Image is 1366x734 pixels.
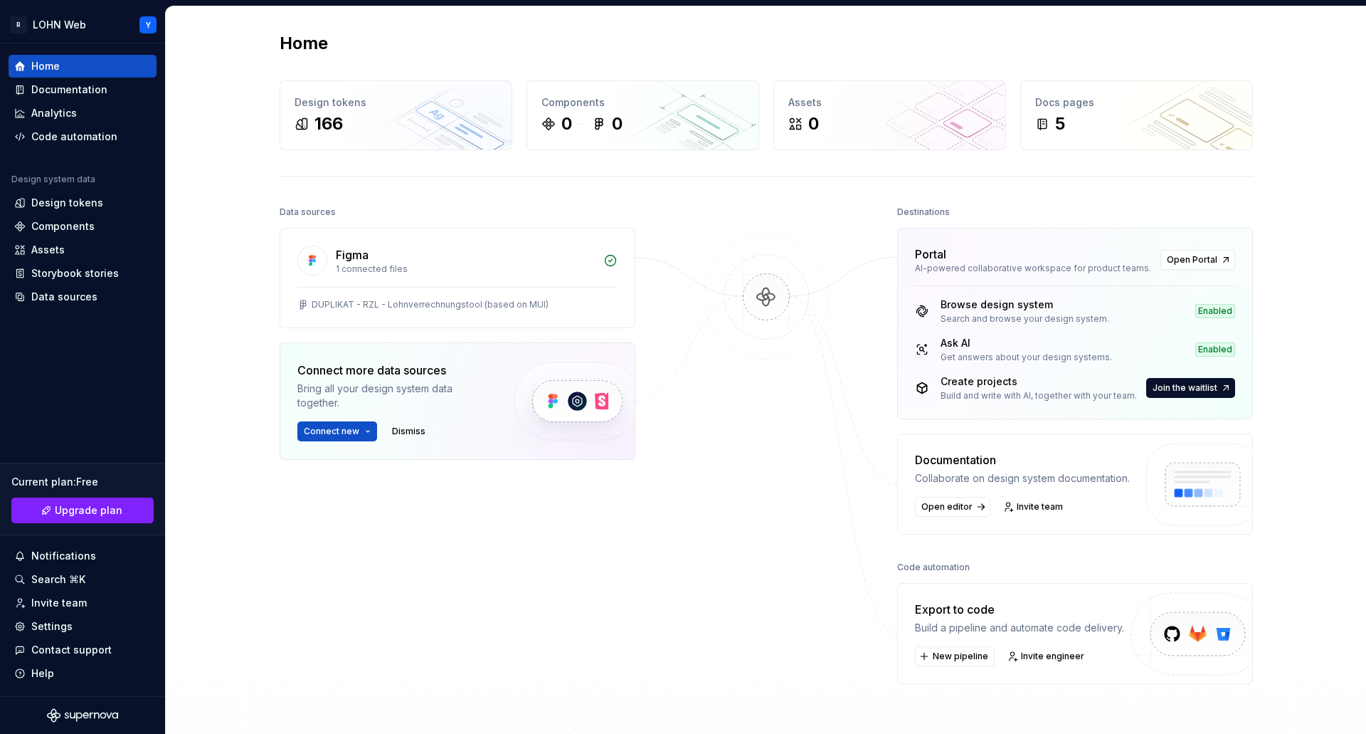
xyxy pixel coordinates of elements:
[31,83,107,97] div: Documentation
[915,646,995,666] button: New pipeline
[9,285,157,308] a: Data sources
[47,708,118,723] svg: Supernova Logo
[31,59,60,73] div: Home
[897,202,950,222] div: Destinations
[11,475,154,489] div: Current plan : Free
[1195,304,1235,318] div: Enabled
[31,572,85,587] div: Search ⌘K
[31,266,119,281] div: Storybook stories
[915,246,946,263] div: Portal
[1021,651,1084,662] span: Invite engineer
[9,238,157,261] a: Assets
[788,95,991,110] div: Assets
[941,336,1112,350] div: Ask AI
[31,643,112,657] div: Contact support
[915,497,990,517] a: Open editor
[280,80,512,150] a: Design tokens166
[921,501,973,513] span: Open editor
[31,219,95,234] div: Components
[31,666,54,681] div: Help
[897,557,970,577] div: Code automation
[9,125,157,148] a: Code automation
[31,130,117,144] div: Code automation
[941,352,1112,363] div: Get answers about your design systems.
[336,246,369,263] div: Figma
[612,112,623,135] div: 0
[31,619,73,634] div: Settings
[9,55,157,78] a: Home
[9,192,157,214] a: Design tokens
[1055,112,1065,135] div: 5
[541,95,744,110] div: Components
[392,426,425,437] span: Dismiss
[146,19,151,31] div: Y
[33,18,86,32] div: LOHN Web
[941,298,1109,312] div: Browse design system
[915,601,1124,618] div: Export to code
[915,471,1130,486] div: Collaborate on design system documentation.
[31,196,103,210] div: Design tokens
[280,202,336,222] div: Data sources
[808,112,819,135] div: 0
[295,95,497,110] div: Design tokens
[999,497,1069,517] a: Invite team
[31,290,97,304] div: Data sources
[1017,501,1063,513] span: Invite team
[31,549,96,563] div: Notifications
[386,421,432,441] button: Dismiss
[336,263,595,275] div: 1 connected files
[11,174,95,185] div: Design system data
[297,421,377,441] button: Connect new
[1167,254,1217,266] span: Open Portal
[9,639,157,661] button: Contact support
[9,545,157,567] button: Notifications
[915,621,1124,635] div: Build a pipeline and automate code delivery.
[941,390,1137,402] div: Build and write with AI, together with your team.
[11,498,154,523] button: Upgrade plan
[280,32,328,55] h2: Home
[9,262,157,285] a: Storybook stories
[9,215,157,238] a: Components
[1020,80,1253,150] a: Docs pages5
[915,451,1130,468] div: Documentation
[31,106,77,120] div: Analytics
[9,592,157,614] a: Invite team
[3,9,162,40] button: RLOHN WebY
[31,243,65,257] div: Assets
[941,374,1137,389] div: Create projects
[297,362,489,379] div: Connect more data sources
[526,80,759,150] a: Components00
[1195,342,1235,357] div: Enabled
[9,78,157,101] a: Documentation
[314,112,343,135] div: 166
[941,313,1109,325] div: Search and browse your design system.
[773,80,1006,150] a: Assets0
[297,382,489,410] div: Bring all your design system data together.
[31,596,87,610] div: Invite team
[280,228,635,328] a: Figma1 connected filesDUPLIKAT - RZL - Lohnverrechnungstool (based on MUI)
[1035,95,1238,110] div: Docs pages
[1153,382,1217,394] span: Join the waitlist
[10,16,27,33] div: R
[9,568,157,591] button: Search ⌘K
[312,299,549,310] div: DUPLIKAT - RZL - Lohnverrechnungstool (based on MUI)
[1003,646,1091,666] a: Invite engineer
[1160,250,1235,270] a: Open Portal
[1146,378,1235,398] a: Join the waitlist
[9,662,157,685] button: Help
[9,615,157,638] a: Settings
[561,112,572,135] div: 0
[55,503,122,518] span: Upgrade plan
[304,426,359,437] span: Connect new
[9,102,157,125] a: Analytics
[933,651,988,662] span: New pipeline
[915,263,1152,274] div: AI-powered collaborative workspace for product teams.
